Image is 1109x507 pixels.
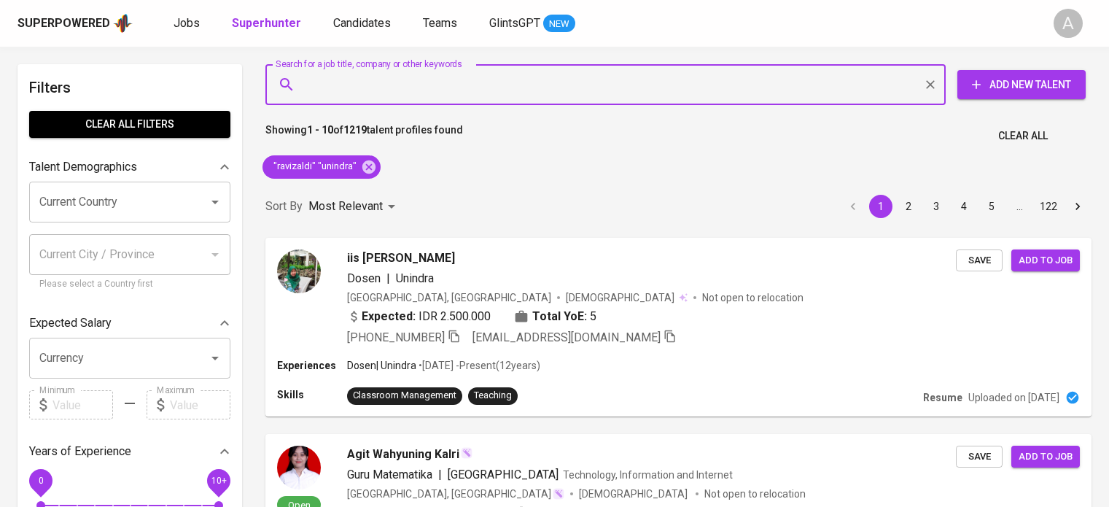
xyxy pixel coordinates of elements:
[423,16,457,30] span: Teams
[968,390,1059,405] p: Uploaded on [DATE]
[39,277,220,292] p: Please select a Country first
[232,15,304,33] a: Superhunter
[347,487,564,501] div: [GEOGRAPHIC_DATA], [GEOGRAPHIC_DATA]
[543,17,575,31] span: NEW
[265,198,303,215] p: Sort By
[416,358,540,373] p: • [DATE] - Present ( 12 years )
[17,15,110,32] div: Superpowered
[532,308,587,325] b: Total YoE:
[29,309,230,338] div: Expected Salary
[1066,195,1089,218] button: Go to next page
[29,111,230,138] button: Clear All filters
[474,389,512,403] div: Teaching
[566,290,677,305] span: [DEMOGRAPHIC_DATA]
[174,16,200,30] span: Jobs
[265,238,1092,417] a: iis [PERSON_NAME]Dosen|Unindra[GEOGRAPHIC_DATA], [GEOGRAPHIC_DATA][DEMOGRAPHIC_DATA] Not open to ...
[704,487,806,501] p: Not open to relocation
[277,387,347,402] p: Skills
[1035,195,1062,218] button: Go to page 122
[969,76,1074,94] span: Add New Talent
[308,193,400,220] div: Most Relevant
[998,127,1048,145] span: Clear All
[563,469,733,481] span: Technology, Information and Internet
[174,15,203,33] a: Jobs
[1011,249,1080,272] button: Add to job
[1011,446,1080,468] button: Add to job
[920,74,941,95] button: Clear
[1019,449,1073,465] span: Add to job
[347,290,551,305] div: [GEOGRAPHIC_DATA], [GEOGRAPHIC_DATA]
[590,308,596,325] span: 5
[205,348,225,368] button: Open
[952,195,976,218] button: Go to page 4
[956,249,1003,272] button: Save
[347,308,491,325] div: IDR 2.500.000
[343,124,367,136] b: 1219
[897,195,920,218] button: Go to page 2
[41,115,219,133] span: Clear All filters
[29,314,112,332] p: Expected Salary
[396,271,434,285] span: Unindra
[386,270,390,287] span: |
[579,487,690,501] span: [DEMOGRAPHIC_DATA]
[277,249,321,293] img: 2f67f0ef208bfed2a9cd006c83f42bd2.jpg
[29,437,230,466] div: Years of Experience
[1054,9,1083,38] div: A
[333,15,394,33] a: Candidates
[869,195,892,218] button: page 1
[963,449,995,465] span: Save
[1019,252,1073,269] span: Add to job
[29,158,137,176] p: Talent Demographics
[38,476,43,486] span: 0
[211,476,226,486] span: 10+
[277,358,347,373] p: Experiences
[347,446,459,463] span: Agit Wahyuning Kalri
[956,446,1003,468] button: Save
[448,468,559,481] span: [GEOGRAPHIC_DATA]
[839,195,1092,218] nav: pagination navigation
[957,70,1086,99] button: Add New Talent
[362,308,416,325] b: Expected:
[333,16,391,30] span: Candidates
[489,15,575,33] a: GlintsGPT NEW
[423,15,460,33] a: Teams
[307,124,333,136] b: 1 - 10
[347,330,445,344] span: [PHONE_NUMBER]
[702,290,803,305] p: Not open to relocation
[992,123,1054,150] button: Clear All
[963,252,995,269] span: Save
[17,12,133,34] a: Superpoweredapp logo
[438,466,442,484] span: |
[553,488,564,500] img: magic_wand.svg
[347,358,416,373] p: Dosen | Unindra
[980,195,1003,218] button: Go to page 5
[472,330,661,344] span: [EMAIL_ADDRESS][DOMAIN_NAME]
[347,468,432,481] span: Guru Matematika
[113,12,133,34] img: app logo
[308,198,383,215] p: Most Relevant
[232,16,301,30] b: Superhunter
[262,155,381,179] div: "ravizaldi" "unindra"
[262,160,365,174] span: "ravizaldi" "unindra"
[170,390,230,419] input: Value
[277,446,321,489] img: b8ebe157b2293850c7a556df09c11563.jpg
[347,249,455,267] span: iis [PERSON_NAME]
[29,443,131,460] p: Years of Experience
[1008,199,1031,214] div: …
[265,123,463,150] p: Showing of talent profiles found
[205,192,225,212] button: Open
[925,195,948,218] button: Go to page 3
[29,152,230,182] div: Talent Demographics
[461,447,472,459] img: magic_wand.svg
[52,390,113,419] input: Value
[347,271,381,285] span: Dosen
[353,389,456,403] div: Classroom Management
[29,76,230,99] h6: Filters
[489,16,540,30] span: GlintsGPT
[923,390,962,405] p: Resume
